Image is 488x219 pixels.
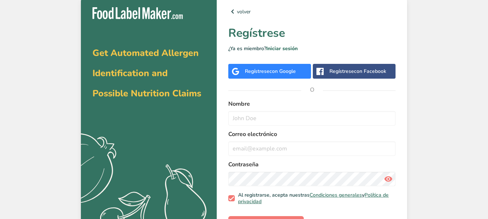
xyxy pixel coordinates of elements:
[228,111,396,126] input: John Doe
[92,47,201,100] span: Get Automated Allergen Identification and Possible Nutrition Claims
[301,79,323,101] span: O
[310,192,362,198] a: Condiciones generales
[269,68,296,75] span: con Google
[228,100,396,108] label: Nombre
[235,192,393,205] span: Al registrarse, acepta nuestras y
[245,67,296,75] div: Regístrese
[228,160,396,169] label: Contraseña
[228,141,396,156] input: email@example.com
[92,7,183,19] img: Food Label Maker
[266,45,298,52] a: Iniciar sesión
[228,7,396,16] a: volver
[354,68,386,75] span: con Facebook
[228,25,396,42] h1: Regístrese
[329,67,386,75] div: Regístrese
[228,45,396,52] p: ¿Ya es miembro?
[238,192,389,205] a: Política de privacidad
[228,130,396,139] label: Correo electrónico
